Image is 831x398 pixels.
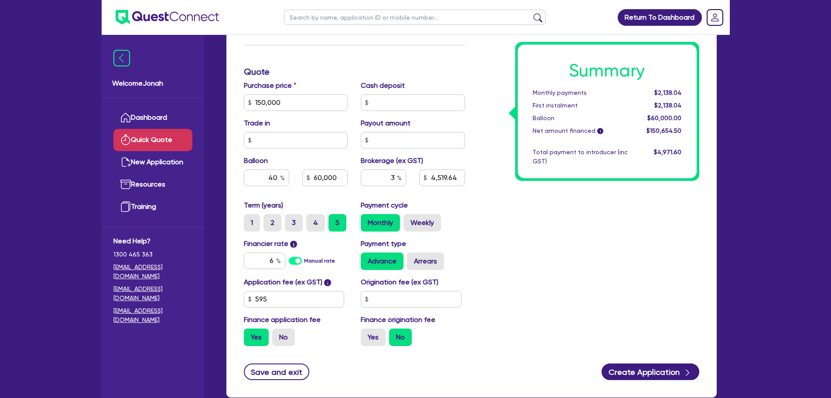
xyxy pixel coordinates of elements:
label: Advance [361,253,404,270]
img: resources [120,179,131,190]
div: First instalment [526,101,634,110]
label: Yes [244,329,269,346]
label: 1 [244,214,260,232]
label: Manual rate [304,257,335,265]
span: $60,000.00 [647,114,681,121]
label: 2 [263,214,281,232]
a: Dashboard [113,107,192,129]
button: Save and exit [244,363,310,380]
a: New Application [113,151,192,173]
label: Finance origination fee [361,315,435,325]
label: No [389,329,412,346]
a: Training [113,196,192,218]
label: Finance application fee [244,315,321,325]
label: Cash deposit [361,80,405,91]
label: Weekly [404,214,441,232]
span: i [290,241,297,248]
a: [EMAIL_ADDRESS][DOMAIN_NAME] [113,306,192,325]
a: Dropdown toggle [704,6,726,29]
label: Purchase price [244,80,296,91]
a: Return To Dashboard [618,9,702,26]
a: Quick Quote [113,129,192,151]
img: quick-quote [120,135,131,145]
h1: Summary [533,60,682,81]
label: Payment cycle [361,200,408,211]
label: Balloon [244,156,268,166]
input: Search by name, application ID or mobile number... [284,10,546,25]
div: Monthly payments [526,88,634,97]
div: Net amount financed [526,126,634,135]
a: Resources [113,173,192,196]
label: Yes [361,329,386,346]
label: Payment type [361,239,406,249]
label: No [272,329,295,346]
button: Create Application [602,363,699,380]
span: i [597,128,603,135]
div: Total payment to introducer (inc GST) [526,148,634,166]
img: training [120,201,131,212]
span: Welcome Jonah [112,78,194,89]
a: [EMAIL_ADDRESS][DOMAIN_NAME] [113,284,192,303]
label: 5 [328,214,346,232]
span: $150,654.50 [646,127,681,134]
img: quest-connect-logo-blue [116,10,219,24]
label: Financier rate [244,239,298,249]
img: icon-menu-close [113,50,130,66]
span: Need Help? [113,236,192,246]
img: new-application [120,157,131,167]
label: Monthly [361,214,400,232]
label: Trade in [244,118,270,128]
label: Term (years) [244,200,283,211]
label: Application fee (ex GST) [244,277,322,287]
span: 1300 465 363 [113,250,192,259]
div: Balloon [526,114,634,123]
label: Arrears [407,253,444,270]
span: $4,971.60 [654,149,681,156]
span: i [324,279,331,286]
label: Payout amount [361,118,410,128]
span: $2,138.04 [654,89,681,96]
h3: Quote [244,66,465,77]
label: 3 [285,214,303,232]
label: Origination fee (ex GST) [361,277,438,287]
a: [EMAIL_ADDRESS][DOMAIN_NAME] [113,263,192,281]
span: $2,138.04 [654,102,681,109]
label: Brokerage (ex GST) [361,156,423,166]
label: 4 [306,214,325,232]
